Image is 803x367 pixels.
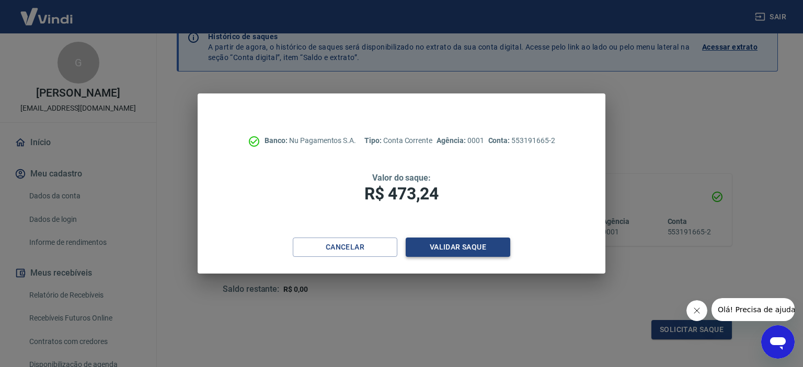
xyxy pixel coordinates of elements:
span: Agência: [437,136,467,145]
iframe: Botão para abrir a janela de mensagens [761,325,795,359]
p: Conta Corrente [364,135,432,146]
button: Cancelar [293,238,397,257]
iframe: Fechar mensagem [686,300,707,321]
span: Tipo: [364,136,383,145]
span: Banco: [265,136,289,145]
p: 553191665-2 [488,135,555,146]
span: Olá! Precisa de ajuda? [6,7,88,16]
span: Valor do saque: [372,173,431,183]
iframe: Mensagem da empresa [712,298,795,321]
span: R$ 473,24 [364,184,439,204]
span: Conta: [488,136,512,145]
button: Validar saque [406,238,510,257]
p: Nu Pagamentos S.A. [265,135,356,146]
p: 0001 [437,135,484,146]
